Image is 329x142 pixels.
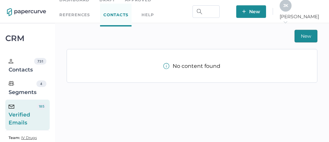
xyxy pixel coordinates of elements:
img: segments.b9481e3d.svg [9,81,14,86]
span: [PERSON_NAME] [280,14,322,25]
div: help [141,11,154,19]
img: search.bf03fe8b.svg [197,9,202,14]
div: CRM [5,35,50,41]
a: References [59,11,90,19]
img: papercurve-logo-colour.7244d18c.svg [7,8,46,16]
div: No content found [163,63,220,69]
input: Search Workspace [192,5,220,18]
span: J K [283,3,288,8]
div: Verified Emails [9,103,37,127]
button: New [295,30,317,42]
div: 4 [36,80,46,87]
div: Contacts [9,58,34,74]
span: New [242,5,260,18]
span: New [301,30,311,42]
div: 731 [34,58,46,65]
a: Team: IV Drugs [9,134,37,142]
img: person.20a629c4.svg [9,59,13,64]
img: plus-white.e19ec114.svg [242,10,246,13]
div: Segments [9,80,36,96]
span: IV Drugs [21,135,37,140]
button: New [236,5,266,18]
img: email-icon-black.c777dcea.svg [9,105,14,109]
img: info-tooltip-active.a952ecf1.svg [163,63,169,69]
i: arrow_right [283,20,288,24]
a: Contacts [100,4,132,26]
div: 185 [37,103,46,110]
